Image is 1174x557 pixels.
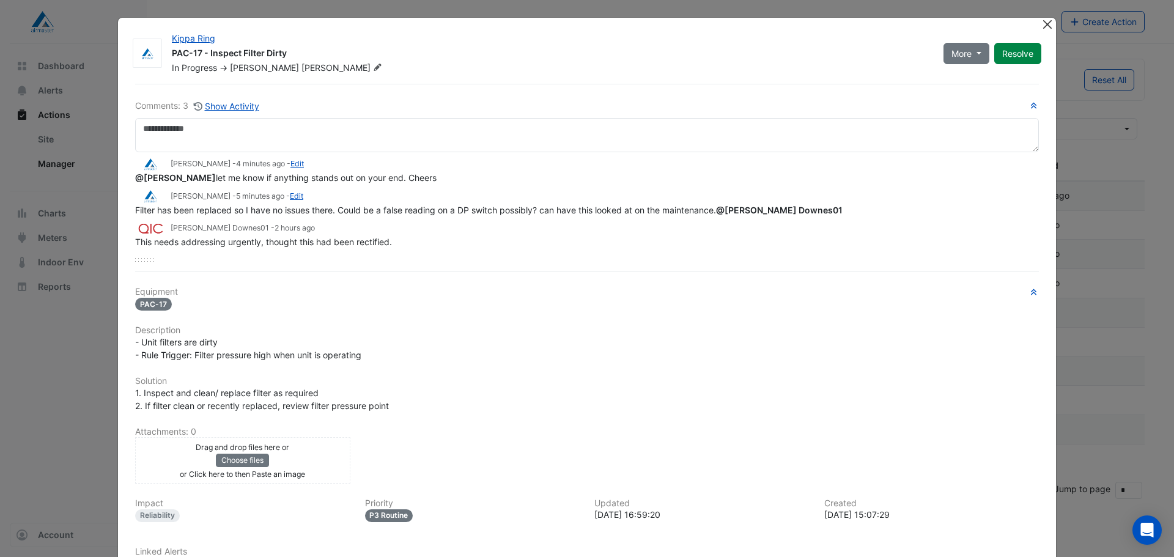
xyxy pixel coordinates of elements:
img: QIC [135,222,166,235]
h6: Created [824,498,1039,509]
div: P3 Routine [365,509,413,522]
small: [PERSON_NAME] - - [171,158,304,169]
h6: Solution [135,376,1039,386]
button: Resolve [994,43,1041,64]
button: Show Activity [193,99,260,113]
div: [DATE] 15:07:29 [824,508,1039,521]
h6: Description [135,325,1039,336]
div: Open Intercom Messenger [1132,515,1162,545]
h6: Impact [135,498,350,509]
div: Reliability [135,509,180,522]
span: -> [220,62,227,73]
span: let me know if anything stands out on your end. Cheers [135,172,437,183]
span: gmackley@airmaster.com.au [Airmaster Australia] [135,172,216,183]
h6: Equipment [135,287,1039,297]
span: In Progress [172,62,217,73]
button: Choose files [216,454,269,467]
span: 2025-10-01 16:58:37 [236,191,284,201]
a: Edit [290,191,303,201]
small: [PERSON_NAME] Downes01 - [171,223,315,234]
span: PAC-17 [135,298,172,311]
img: Airmaster Australia [135,158,166,171]
img: Airmaster Australia [135,190,166,203]
small: [PERSON_NAME] - - [171,191,303,202]
h6: Attachments: 0 [135,427,1039,437]
span: 1. Inspect and clean/ replace filter as required 2. If filter clean or recently replaced, review ... [135,388,389,411]
span: More [951,47,972,60]
div: [DATE] 16:59:20 [594,508,810,521]
h6: Priority [365,498,580,509]
span: [PERSON_NAME] [301,62,385,74]
img: Airmaster Australia [133,48,161,60]
span: [PERSON_NAME] [230,62,299,73]
span: 2025-10-01 15:07:31 [275,223,315,232]
h6: Linked Alerts [135,547,1039,557]
a: Kippa Ring [172,33,215,43]
span: Filter has been replaced so I have no issues there. Could be a false reading on a DP switch possi... [135,205,845,215]
button: Close [1041,18,1054,31]
div: Comments: 3 [135,99,260,113]
span: This needs addressing urgently, thought this had been rectified. [135,237,392,247]
span: 2025-10-01 16:59:20 [236,159,285,168]
span: bdownes01@qic.com [QIC] [716,205,843,215]
a: Edit [290,159,304,168]
small: Drag and drop files here or [196,443,289,452]
button: More [943,43,989,64]
h6: Updated [594,498,810,509]
small: or Click here to then Paste an image [180,470,305,479]
div: PAC-17 - Inspect Filter Dirty [172,47,929,62]
span: - Unit filters are dirty - Rule Trigger: Filter pressure high when unit is operating [135,337,361,360]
